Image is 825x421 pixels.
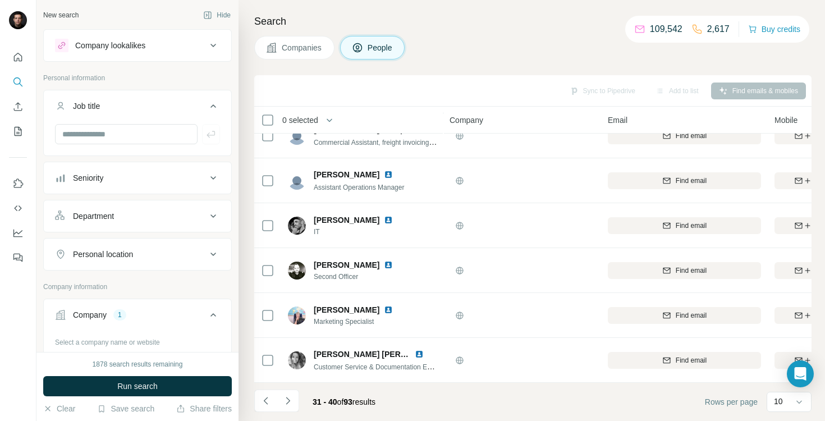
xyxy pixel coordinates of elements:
[176,403,232,414] button: Share filters
[288,306,306,324] img: Avatar
[73,210,114,222] div: Department
[43,376,232,396] button: Run search
[44,164,231,191] button: Seniority
[43,10,79,20] div: New search
[195,7,239,24] button: Hide
[73,249,133,260] div: Personal location
[44,301,231,333] button: Company1
[608,352,761,369] button: Find email
[9,11,27,29] img: Avatar
[676,310,707,321] span: Find email
[314,317,406,327] span: Marketing Specialist
[314,272,406,282] span: Second Officer
[676,131,707,141] span: Find email
[314,350,448,359] span: [PERSON_NAME] [PERSON_NAME]
[608,262,761,279] button: Find email
[9,223,27,243] button: Dashboard
[9,248,27,268] button: Feedback
[93,359,183,369] div: 1878 search results remaining
[43,403,75,414] button: Clear
[314,138,488,147] span: Commercial Assistant, freight invoicing and debtors control
[368,42,393,53] span: People
[676,221,707,231] span: Find email
[282,42,323,53] span: Companies
[748,21,800,37] button: Buy credits
[254,13,812,29] h4: Search
[97,403,154,414] button: Save search
[44,32,231,59] button: Company lookalikes
[9,47,27,67] button: Quick start
[288,262,306,280] img: Avatar
[277,390,299,412] button: Navigate to next page
[9,72,27,92] button: Search
[314,362,467,371] span: Customer Service & Documentation Export Support
[288,217,306,235] img: Avatar
[415,350,424,359] img: LinkedIn logo
[288,172,306,190] img: Avatar
[282,115,318,126] span: 0 selected
[384,216,393,225] img: LinkedIn logo
[774,396,783,407] p: 10
[75,40,145,51] div: Company lookalikes
[337,397,344,406] span: of
[608,115,627,126] span: Email
[44,203,231,230] button: Department
[44,241,231,268] button: Personal location
[9,198,27,218] button: Use Surfe API
[288,127,306,145] img: Avatar
[314,304,379,315] span: [PERSON_NAME]
[43,282,232,292] p: Company information
[314,184,404,191] span: Assistant Operations Manager
[384,305,393,314] img: LinkedIn logo
[44,93,231,124] button: Job title
[676,176,707,186] span: Find email
[73,100,100,112] div: Job title
[774,115,797,126] span: Mobile
[384,170,393,179] img: LinkedIn logo
[113,310,126,320] div: 1
[707,22,730,36] p: 2,617
[73,309,107,321] div: Company
[9,173,27,194] button: Use Surfe on LinkedIn
[9,97,27,117] button: Enrich CSV
[787,360,814,387] div: Open Intercom Messenger
[254,390,277,412] button: Navigate to previous page
[450,115,483,126] span: Company
[608,307,761,324] button: Find email
[9,121,27,141] button: My lists
[314,227,406,237] span: IT
[288,351,306,369] img: Avatar
[343,397,352,406] span: 93
[650,22,682,36] p: 109,542
[676,355,707,365] span: Find email
[676,266,707,276] span: Find email
[117,381,158,392] span: Run search
[608,127,761,144] button: Find email
[314,214,379,226] span: [PERSON_NAME]
[608,217,761,234] button: Find email
[43,73,232,83] p: Personal information
[73,172,103,184] div: Seniority
[55,333,220,347] div: Select a company name or website
[608,172,761,189] button: Find email
[313,397,337,406] span: 31 - 40
[314,169,379,180] span: [PERSON_NAME]
[705,396,758,408] span: Rows per page
[313,397,375,406] span: results
[314,259,379,271] span: [PERSON_NAME]
[384,260,393,269] img: LinkedIn logo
